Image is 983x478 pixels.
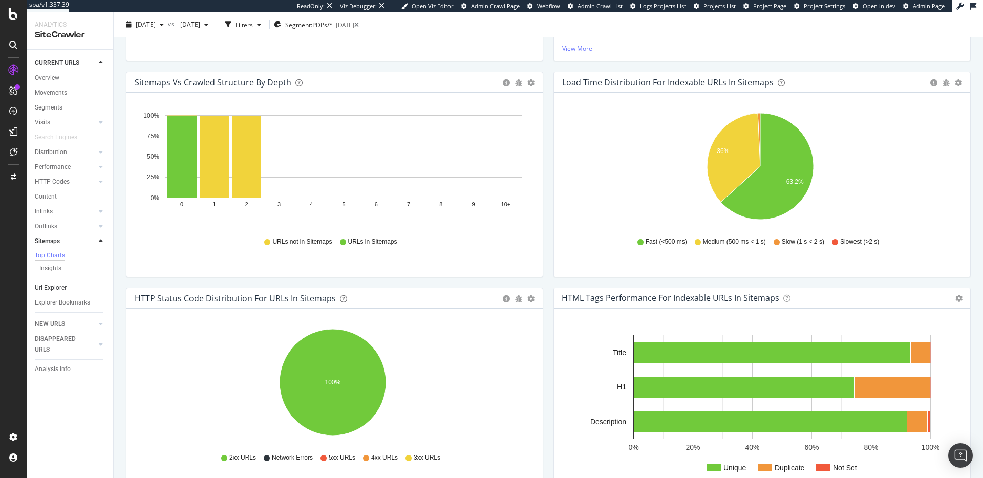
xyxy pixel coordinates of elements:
text: H1 [617,383,626,392]
text: 5 [342,202,345,208]
text: 60% [804,443,819,451]
text: 63.2% [786,178,804,185]
a: Logs Projects List [630,2,686,10]
div: SiteCrawler [35,29,105,41]
text: Unique [723,464,746,472]
a: Url Explorer [35,283,106,293]
text: 10+ [501,202,511,208]
div: HTTP Status Code Distribution For URLs in Sitemaps [135,293,336,303]
div: circle-info [503,79,510,86]
a: View More [562,44,962,53]
span: 2xx URLs [229,453,256,462]
a: Movements [35,88,106,98]
a: Analysis Info [35,364,106,375]
i: Options [955,295,963,302]
a: Project Settings [794,2,845,10]
span: Admin Crawl List [578,2,623,10]
a: Distribution [35,147,96,158]
div: Distribution [35,147,67,158]
a: NEW URLS [35,319,96,330]
button: [DATE] [176,16,212,33]
div: Sitemaps vs Crawled Structure by Depth [135,77,291,88]
div: Viz Debugger: [340,2,377,10]
span: 2025 Sep. 21st [136,20,156,29]
text: 6 [375,202,378,208]
text: 8 [439,202,442,208]
a: Content [35,191,106,202]
a: Projects List [694,2,736,10]
button: Segment:PDPs/*[DATE] [274,16,354,33]
a: Sitemaps [35,236,96,247]
h4: HTML Tags Performance for Indexable URLs in Sitemaps [562,291,779,305]
text: 100% [143,112,159,119]
div: Filters [236,20,253,29]
div: NEW URLS [35,319,65,330]
div: Content [35,191,57,202]
a: CURRENT URLS [35,58,96,69]
div: Overview [35,73,59,83]
text: Title [613,349,626,357]
button: [DATE] [122,16,168,33]
a: Webflow [527,2,560,10]
div: Insights [39,263,61,274]
span: Project Page [753,2,786,10]
span: vs [168,19,176,28]
a: DISAPPEARED URLS [35,334,96,355]
text: 20% [686,443,700,451]
div: Search Engines [35,132,77,143]
div: gear [527,79,535,86]
span: Segment: PDPs/* [285,20,333,29]
span: Projects List [703,2,736,10]
span: Open in dev [863,2,895,10]
text: 100% [922,443,940,451]
a: Project Page [743,2,786,10]
div: bug [515,295,522,302]
svg: A chart. [135,325,531,444]
span: Medium (500 ms < 1 s) [703,237,766,246]
a: Outlinks [35,221,96,232]
span: Open Viz Editor [412,2,454,10]
div: Open Intercom Messenger [948,443,973,468]
div: DISAPPEARED URLS [35,334,87,355]
span: Admin Crawl Page [471,2,520,10]
div: circle-info [503,295,510,302]
span: Network Errors [272,453,313,462]
text: 7 [407,202,410,208]
div: circle-info [930,79,937,86]
text: 0% [628,443,638,451]
svg: A chart. [562,109,958,228]
div: ReadOnly: [297,2,325,10]
text: 40% [745,443,759,451]
div: Top Charts [35,251,65,260]
text: Duplicate [775,464,805,472]
text: 25% [147,174,159,181]
a: Admin Crawl Page [461,2,520,10]
a: HTTP Codes [35,177,96,187]
a: Top Charts [35,251,106,261]
text: Not Set [833,464,857,472]
span: Fast (<500 ms) [646,237,687,246]
a: Explorer Bookmarks [35,297,106,308]
text: 80% [864,443,878,451]
a: Open Viz Editor [401,2,454,10]
text: 0 [180,202,183,208]
text: 4 [310,202,313,208]
text: 36% [717,147,729,155]
a: Visits [35,117,96,128]
text: 1 [212,202,216,208]
div: Analysis Info [35,364,71,375]
div: Analytics [35,20,105,29]
a: Admin Crawl List [568,2,623,10]
div: bug [515,79,522,86]
span: Webflow [537,2,560,10]
span: URLs in Sitemaps [348,237,397,246]
text: 0% [151,194,160,202]
a: Overview [35,73,106,83]
text: 9 [472,202,475,208]
div: Sitemaps [35,236,60,247]
div: Inlinks [35,206,53,217]
span: Slowest (>2 s) [840,237,879,246]
div: Explorer Bookmarks [35,297,90,308]
div: Segments [35,102,62,113]
a: Open in dev [853,2,895,10]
